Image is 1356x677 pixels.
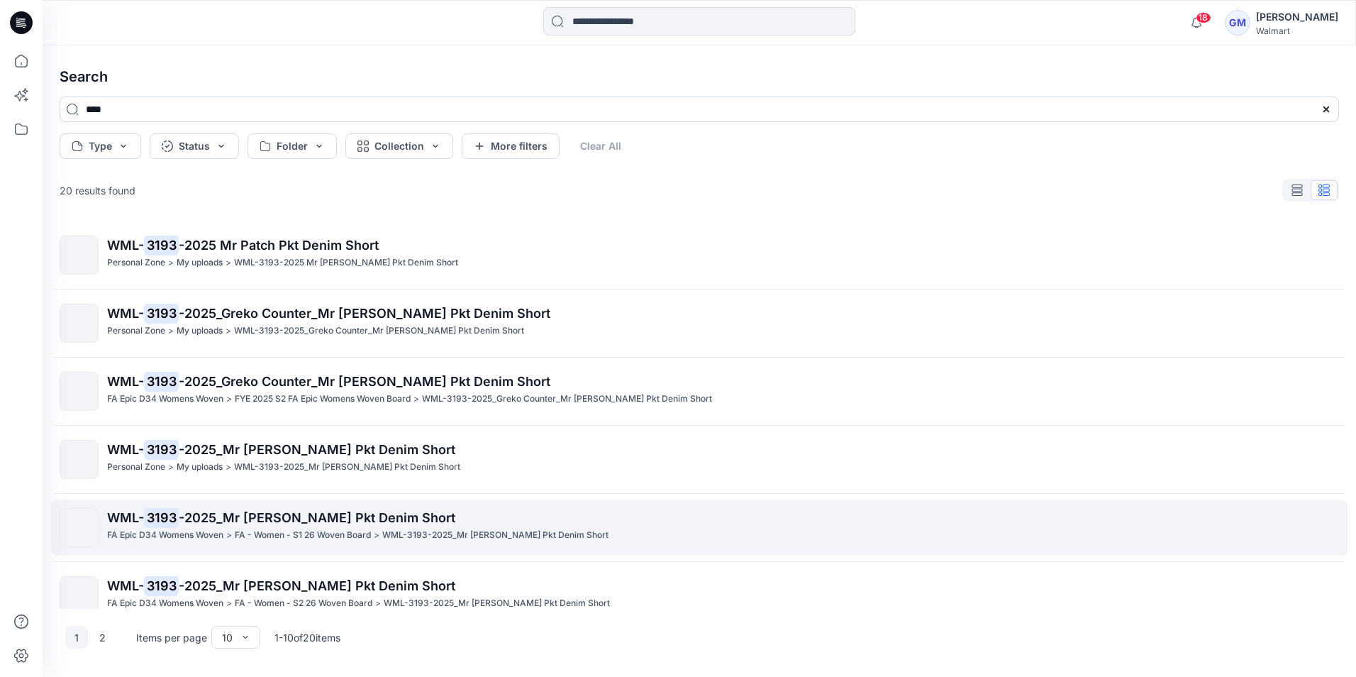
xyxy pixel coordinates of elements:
[179,510,455,525] span: -2025_Mr [PERSON_NAME] Pkt Denim Short
[107,528,223,543] p: FA Epic D34 Womens Woven
[234,324,524,338] p: WML-3193-2025_Greko Counter_Mr Patch Pkt Denim Short
[107,578,144,593] span: WML-
[144,303,179,323] mark: 3193
[51,568,1347,624] a: WML-3193-2025_Mr [PERSON_NAME] Pkt Denim ShortFA Epic D34 Womens Woven>FA - Women - S2 26 Woven B...
[48,57,1350,97] h4: Search
[382,528,608,543] p: WML-3193-2025_Mr Patch Pkt Denim Short
[144,371,179,391] mark: 3193
[107,238,144,253] span: WML-
[107,255,165,270] p: Personal Zone
[226,528,232,543] p: >
[136,630,207,645] p: Items per page
[107,442,144,457] span: WML-
[1256,9,1338,26] div: [PERSON_NAME]
[177,460,223,475] p: My uploads
[235,596,372,611] p: FA - Women - S2 26 Woven Board
[107,460,165,475] p: Personal Zone
[177,255,223,270] p: My uploads
[384,596,610,611] p: WML-3193-2025_Mr Patch Pkt Denim Short
[60,183,135,198] p: 20 results found
[235,392,411,407] p: FYE 2025 S2 FA Epic Womens Woven Board
[179,374,550,389] span: -2025_Greko Counter_Mr [PERSON_NAME] Pkt Denim Short
[168,460,174,475] p: >
[91,626,113,649] button: 2
[107,306,144,321] span: WML-
[107,324,165,338] p: Personal Zone
[226,392,232,407] p: >
[179,306,550,321] span: -2025_Greko Counter_Mr [PERSON_NAME] Pkt Denim Short
[234,460,460,475] p: WML-3193-2025_Mr Patch Pkt Denim Short
[51,363,1347,419] a: WML-3193-2025_Greko Counter_Mr [PERSON_NAME] Pkt Denim ShortFA Epic D34 Womens Woven>FYE 2025 S2 ...
[60,133,141,159] button: Type
[235,528,371,543] p: FA - Women - S1 26 Woven Board
[179,578,455,593] span: -2025_Mr [PERSON_NAME] Pkt Denim Short
[51,500,1347,556] a: WML-3193-2025_Mr [PERSON_NAME] Pkt Denim ShortFA Epic D34 Womens Woven>FA - Women - S1 26 Woven B...
[168,324,174,338] p: >
[51,227,1347,283] a: WML-3193-2025 Mr Patch Pkt Denim ShortPersonal Zone>My uploads>WML-3193-2025 Mr [PERSON_NAME] Pkt...
[1225,10,1250,35] div: GM
[107,596,223,611] p: FA Epic D34 Womens Woven
[226,255,231,270] p: >
[144,439,179,459] mark: 3193
[51,295,1347,351] a: WML-3193-2025_Greko Counter_Mr [PERSON_NAME] Pkt Denim ShortPersonal Zone>My uploads>WML-3193-202...
[150,133,239,159] button: Status
[51,431,1347,488] a: WML-3193-2025_Mr [PERSON_NAME] Pkt Denim ShortPersonal Zone>My uploads>WML-3193-2025_Mr [PERSON_N...
[107,374,144,389] span: WML-
[422,392,712,407] p: WML-3193-2025_Greko Counter_Mr Patch Pkt Denim Short
[234,255,458,270] p: WML-3193-2025 Mr Patch Pkt Denim Short
[65,626,88,649] button: 1
[226,460,231,475] p: >
[144,235,179,255] mark: 3193
[413,392,419,407] p: >
[462,133,560,159] button: More filters
[144,507,179,527] mark: 3193
[226,324,231,338] p: >
[248,133,337,159] button: Folder
[179,442,455,457] span: -2025_Mr [PERSON_NAME] Pkt Denim Short
[226,596,232,611] p: >
[144,576,179,595] mark: 3193
[179,238,379,253] span: -2025 Mr Patch Pkt Denim Short
[274,630,340,645] p: 1 - 10 of 20 items
[107,510,144,525] span: WML-
[222,630,233,645] div: 10
[374,528,379,543] p: >
[375,596,381,611] p: >
[168,255,174,270] p: >
[177,324,223,338] p: My uploads
[345,133,453,159] button: Collection
[1256,26,1338,36] div: Walmart
[1196,12,1211,23] span: 18
[107,392,223,407] p: FA Epic D34 Womens Woven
